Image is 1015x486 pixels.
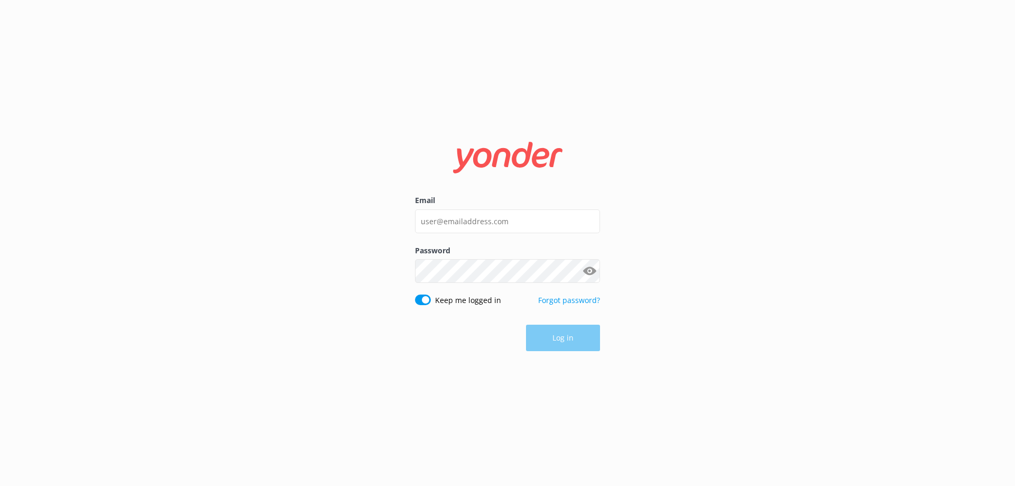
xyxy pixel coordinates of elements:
input: user@emailaddress.com [415,209,600,233]
label: Email [415,195,600,206]
button: Show password [579,261,600,282]
a: Forgot password? [538,295,600,305]
label: Keep me logged in [435,295,501,306]
label: Password [415,245,600,256]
